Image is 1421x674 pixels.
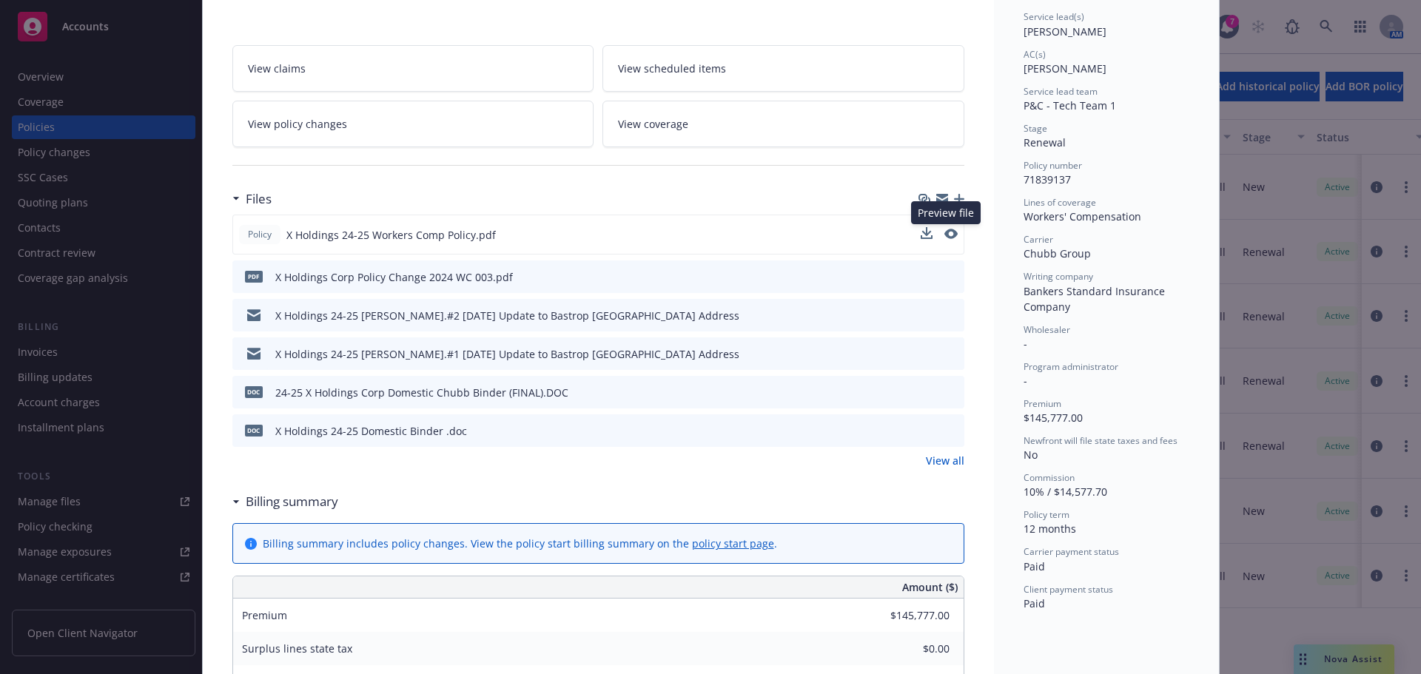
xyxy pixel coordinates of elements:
[1024,485,1107,499] span: 10% / $14,577.70
[1024,233,1053,246] span: Carrier
[921,308,933,323] button: download file
[246,492,338,511] h3: Billing summary
[944,227,958,243] button: preview file
[286,227,496,243] span: X Holdings 24-25 Workers Comp Policy.pdf
[1024,411,1083,425] span: $145,777.00
[245,425,263,436] span: doc
[921,346,933,362] button: download file
[1024,85,1098,98] span: Service lead team
[1024,448,1038,462] span: No
[246,189,272,209] h3: Files
[921,385,933,400] button: download file
[1024,196,1096,209] span: Lines of coverage
[1024,98,1116,112] span: P&C - Tech Team 1
[1024,397,1061,410] span: Premium
[945,308,958,323] button: preview file
[1024,374,1027,388] span: -
[1024,159,1082,172] span: Policy number
[618,61,726,76] span: View scheduled items
[1024,583,1113,596] span: Client payment status
[275,346,739,362] div: X Holdings 24-25 [PERSON_NAME].#1 [DATE] Update to Bastrop [GEOGRAPHIC_DATA] Address
[1024,545,1119,558] span: Carrier payment status
[1024,122,1047,135] span: Stage
[1024,172,1071,186] span: 71839137
[263,536,777,551] div: Billing summary includes policy changes. View the policy start billing summary on the .
[1024,270,1093,283] span: Writing company
[232,189,272,209] div: Files
[902,579,958,595] span: Amount ($)
[1024,24,1106,38] span: [PERSON_NAME]
[232,492,338,511] div: Billing summary
[1024,135,1066,149] span: Renewal
[275,269,513,285] div: X Holdings Corp Policy Change 2024 WC 003.pdf
[275,385,568,400] div: 24-25 X Holdings Corp Domestic Chubb Binder (FINAL).DOC
[1024,559,1045,573] span: Paid
[275,423,467,439] div: X Holdings 24-25 Domestic Binder .doc
[1024,596,1045,610] span: Paid
[248,116,347,132] span: View policy changes
[1024,522,1076,536] span: 12 months
[945,423,958,439] button: preview file
[921,423,933,439] button: download file
[232,45,594,92] a: View claims
[921,269,933,285] button: download file
[275,308,739,323] div: X Holdings 24-25 [PERSON_NAME].#2 [DATE] Update to Bastrop [GEOGRAPHIC_DATA] Address
[1024,508,1069,521] span: Policy term
[1024,360,1118,373] span: Program administrator
[1024,471,1075,484] span: Commission
[242,641,352,656] span: Surplus lines state tax
[1024,323,1070,336] span: Wholesaler
[945,269,958,285] button: preview file
[945,385,958,400] button: preview file
[618,116,688,132] span: View coverage
[1024,61,1106,75] span: [PERSON_NAME]
[862,638,958,660] input: 0.00
[1024,48,1046,61] span: AC(s)
[1024,10,1084,23] span: Service lead(s)
[245,228,275,241] span: Policy
[1024,434,1178,447] span: Newfront will file state taxes and fees
[921,227,933,239] button: download file
[945,346,958,362] button: preview file
[1024,337,1027,351] span: -
[692,536,774,550] a: policy start page
[911,201,981,224] div: Preview file
[248,61,306,76] span: View claims
[862,604,958,627] input: 0.00
[602,45,964,92] a: View scheduled items
[921,227,933,243] button: download file
[926,453,964,468] a: View all
[245,386,263,397] span: DOC
[944,229,958,239] button: preview file
[242,608,287,622] span: Premium
[1024,209,1189,224] div: Workers' Compensation
[602,101,964,147] a: View coverage
[245,271,263,282] span: pdf
[232,101,594,147] a: View policy changes
[1024,284,1168,314] span: Bankers Standard Insurance Company
[1024,246,1091,260] span: Chubb Group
